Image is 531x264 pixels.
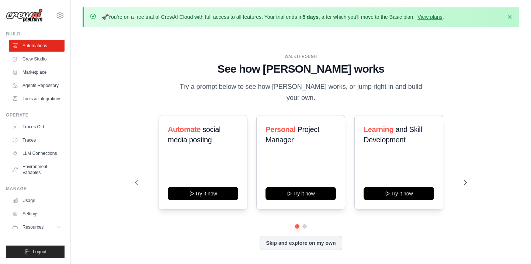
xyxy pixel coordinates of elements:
[135,54,466,59] div: WALKTHROUGH
[168,187,238,200] button: Try it now
[9,147,65,159] a: LLM Connections
[9,221,65,233] button: Resources
[364,187,434,200] button: Try it now
[9,40,65,52] a: Automations
[417,14,442,20] a: View plans
[302,14,319,20] strong: 5 days
[364,125,422,144] span: and Skill Development
[33,249,46,255] span: Logout
[9,80,65,91] a: Agents Repository
[9,93,65,105] a: Tools & Integrations
[168,125,221,144] span: social media posting
[364,125,393,133] span: Learning
[265,187,336,200] button: Try it now
[102,13,444,21] p: You're on a free trial of CrewAI Cloud with full access to all features. Your trial ends in , aft...
[9,53,65,65] a: Crew Studio
[102,14,108,20] strong: 🚀
[9,134,65,146] a: Traces
[265,125,295,133] span: Personal
[6,186,65,192] div: Manage
[6,31,65,37] div: Build
[265,125,319,144] span: Project Manager
[9,195,65,206] a: Usage
[9,121,65,133] a: Traces Old
[260,236,342,250] button: Skip and explore on my own
[135,62,466,76] h1: See how [PERSON_NAME] works
[9,208,65,220] a: Settings
[6,8,43,23] img: Logo
[6,112,65,118] div: Operate
[9,66,65,78] a: Marketplace
[9,161,65,178] a: Environment Variables
[168,125,201,133] span: Automate
[177,81,425,103] p: Try a prompt below to see how [PERSON_NAME] works, or jump right in and build your own.
[6,246,65,258] button: Logout
[22,224,44,230] span: Resources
